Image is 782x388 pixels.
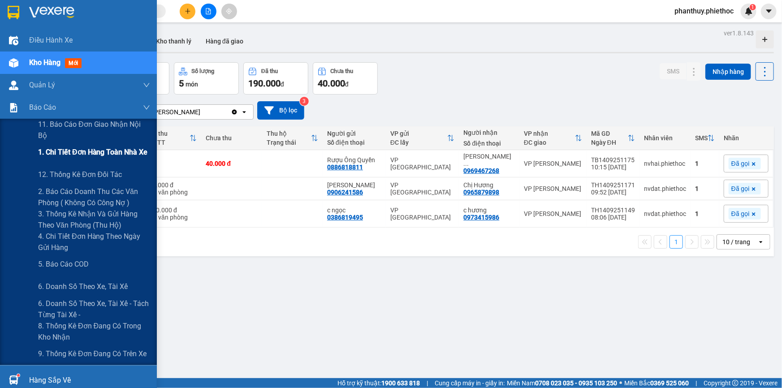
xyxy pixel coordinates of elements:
[29,374,150,387] div: Hàng sắp về
[696,378,697,388] span: |
[463,189,499,196] div: 0965879898
[38,298,150,320] span: 6. Doanh số theo xe, tài xế - tách từng tài xế -
[463,167,499,174] div: 0969467268
[327,156,381,164] div: Rượu Ông Quyền
[174,62,239,95] button: Số lượng5món
[8,6,19,19] img: logo-vxr
[29,58,60,67] span: Kho hàng
[38,348,147,359] span: 9. Thống kê đơn đang có trên xe
[29,79,55,91] span: Quản Lý
[149,30,199,52] button: Kho thanh lý
[206,160,257,167] div: 40.000 đ
[667,5,741,17] span: phanthuy.phiethoc
[241,108,248,116] svg: open
[619,381,622,385] span: ⚪️
[38,320,150,343] span: 8. Thống kê đơn đang có trong kho nhận
[337,378,420,388] span: Hỗ trợ kỹ thuật:
[9,36,18,45] img: warehouse-icon
[201,4,216,19] button: file-add
[624,378,689,388] span: Miền Bắc
[149,214,197,221] div: Tại văn phòng
[695,210,715,217] div: 1
[267,130,311,137] div: Thu hộ
[38,281,128,292] span: 6. Doanh số theo xe, tài xế
[327,214,363,221] div: 0386819495
[524,130,575,137] div: VP nhận
[591,139,628,146] div: Ngày ĐH
[750,4,756,10] sup: 1
[535,379,617,387] strong: 0708 023 035 - 0935 103 250
[192,68,215,74] div: Số lượng
[262,126,323,150] th: Toggle SortBy
[591,181,635,189] div: TH1409251171
[390,130,447,137] div: VP gửi
[691,126,719,150] th: Toggle SortBy
[587,126,639,150] th: Toggle SortBy
[149,181,197,189] div: 50.000 đ
[731,210,749,218] span: Đã gọi
[386,126,459,150] th: Toggle SortBy
[9,81,18,90] img: warehouse-icon
[695,134,708,142] div: SMS
[390,139,447,146] div: ĐC lấy
[257,101,304,120] button: Bộ lọc
[390,156,454,171] div: VP [GEOGRAPHIC_DATA]
[756,30,774,48] div: Tạo kho hàng mới
[149,189,197,196] div: Tại văn phòng
[327,207,381,214] div: c ngọc
[591,207,635,214] div: TH1409251149
[199,30,251,52] button: Hàng đã giao
[179,78,184,89] span: 5
[29,102,56,113] span: Báo cáo
[267,139,311,146] div: Trạng thái
[751,4,754,10] span: 1
[724,28,754,38] div: ver 1.8.143
[38,259,89,270] span: 5. Báo cáo COD
[149,130,190,137] div: Đã thu
[149,207,197,214] div: 140.000 đ
[463,207,514,214] div: c hương
[143,104,150,111] span: down
[644,134,686,142] div: Nhân viên
[9,375,18,385] img: warehouse-icon
[644,210,686,217] div: nvdat.phiethoc
[206,134,257,142] div: Chưa thu
[650,379,689,387] strong: 0369 525 060
[345,81,349,88] span: đ
[463,153,514,167] div: Phạm Trương Trạc
[519,126,587,150] th: Toggle SortBy
[201,108,202,116] input: Selected VP Phạm Văn Đồng.
[318,78,345,89] span: 40.000
[591,130,628,137] div: Mã GD
[591,189,635,196] div: 09:52 [DATE]
[381,379,420,387] strong: 1900 633 818
[281,81,284,88] span: đ
[390,181,454,196] div: VP [GEOGRAPHIC_DATA]
[524,160,582,167] div: VP [PERSON_NAME]
[724,134,769,142] div: Nhãn
[38,208,150,231] span: 3. Thống kê nhận và gửi hàng theo văn phòng (thu hộ)
[313,62,378,95] button: Chưa thu40.000đ
[731,185,749,193] span: Đã gọi
[327,189,363,196] div: 0906241586
[9,103,18,112] img: solution-icon
[185,8,191,14] span: plus
[435,378,505,388] span: Cung cấp máy in - giấy in:
[149,139,190,146] div: HTTT
[221,4,237,19] button: aim
[17,374,20,377] sup: 1
[524,210,582,217] div: VP [PERSON_NAME]
[248,78,281,89] span: 190.000
[463,181,514,189] div: Chị Hương
[695,160,715,167] div: 1
[143,82,150,89] span: down
[205,8,212,14] span: file-add
[745,7,753,15] img: icon-new-feature
[761,4,777,19] button: caret-down
[722,237,750,246] div: 10 / trang
[757,238,765,246] svg: open
[65,58,82,68] span: mới
[644,185,686,192] div: nvdat.phiethoc
[38,147,148,158] span: 1. Chi tiết đơn hàng toàn nhà xe
[226,8,232,14] span: aim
